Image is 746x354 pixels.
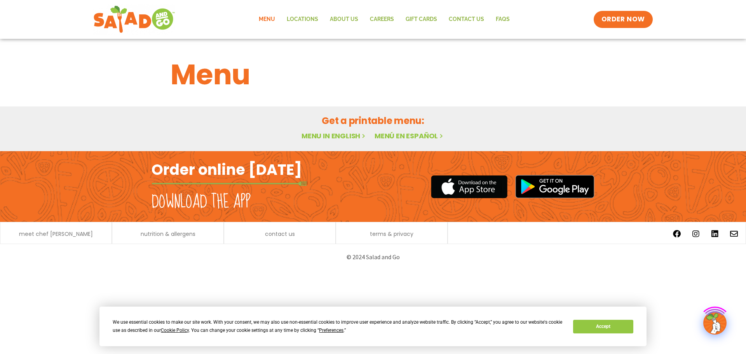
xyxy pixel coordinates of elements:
a: meet chef [PERSON_NAME] [19,231,93,237]
a: ORDER NOW [594,11,653,28]
h2: Download the app [152,191,251,213]
img: google_play [515,175,594,198]
a: Locations [281,10,324,28]
a: Menu [253,10,281,28]
div: Cookie Consent Prompt [99,307,647,346]
a: Careers [364,10,400,28]
a: Menu in English [302,131,367,141]
h1: Menu [171,54,575,96]
a: terms & privacy [370,231,413,237]
a: nutrition & allergens [141,231,195,237]
img: new-SAG-logo-768×292 [93,4,175,35]
p: © 2024 Salad and Go [155,252,591,262]
img: appstore [431,174,507,199]
span: ORDER NOW [601,15,645,24]
button: Accept [573,320,633,333]
h2: Order online [DATE] [152,160,302,179]
span: Preferences [319,328,343,333]
span: Cookie Policy [161,328,189,333]
div: We use essential cookies to make our site work. With your consent, we may also use non-essential ... [113,318,564,335]
a: GIFT CARDS [400,10,443,28]
img: fork [152,181,307,186]
a: About Us [324,10,364,28]
nav: Menu [253,10,516,28]
h2: Get a printable menu: [171,114,575,127]
a: Contact Us [443,10,490,28]
a: contact us [265,231,295,237]
a: FAQs [490,10,516,28]
a: Menú en español [375,131,444,141]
